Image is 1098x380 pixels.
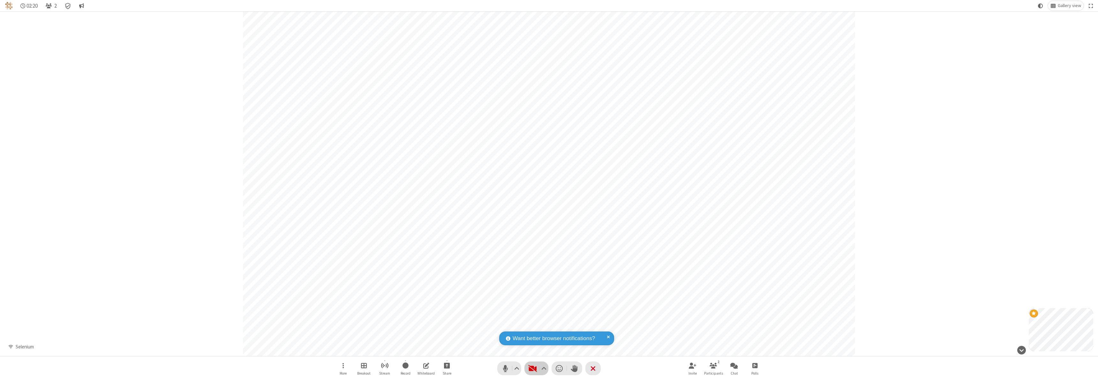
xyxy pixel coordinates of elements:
button: Open shared whiteboard [417,359,436,377]
button: Open participant list [43,1,59,11]
span: Share [443,371,451,375]
div: Timer [18,1,41,11]
span: Breakout [357,371,371,375]
button: Start sharing [437,359,456,377]
img: QA Selenium DO NOT DELETE OR CHANGE [5,2,13,10]
div: Meeting details Encryption enabled [62,1,74,11]
span: Record [401,371,410,375]
span: 02:20 [26,3,38,9]
button: Hide [1015,342,1028,358]
span: Stream [379,371,390,375]
button: Mute (⌘+Shift+A) [497,361,521,375]
span: Participants [704,371,723,375]
span: Want better browser notifications? [513,334,595,343]
span: 2 [54,3,57,9]
button: Raise hand [567,361,582,375]
button: Send a reaction [552,361,567,375]
button: Audio settings [513,361,521,375]
button: Invite participants (⌘+Shift+I) [683,359,702,377]
button: Fullscreen [1086,1,1096,11]
button: Conversation [76,1,86,11]
button: Using system theme [1035,1,1046,11]
span: Gallery view [1058,3,1081,8]
div: 2 [716,359,721,365]
button: Open participant list [704,359,723,377]
span: More [340,371,347,375]
button: Start recording [396,359,415,377]
button: Start streaming [375,359,394,377]
span: Chat [731,371,738,375]
button: Manage Breakout Rooms [354,359,373,377]
span: Invite [688,371,697,375]
button: Open menu [334,359,353,377]
button: Video setting [540,361,548,375]
span: Polls [751,371,758,375]
button: Change layout [1048,1,1084,11]
button: Start video (⌘+Shift+V) [524,361,548,375]
span: Whiteboard [417,371,435,375]
button: Open chat [725,359,744,377]
button: End or leave meeting [585,361,601,375]
div: Selenium [13,343,36,351]
button: Open poll [745,359,764,377]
